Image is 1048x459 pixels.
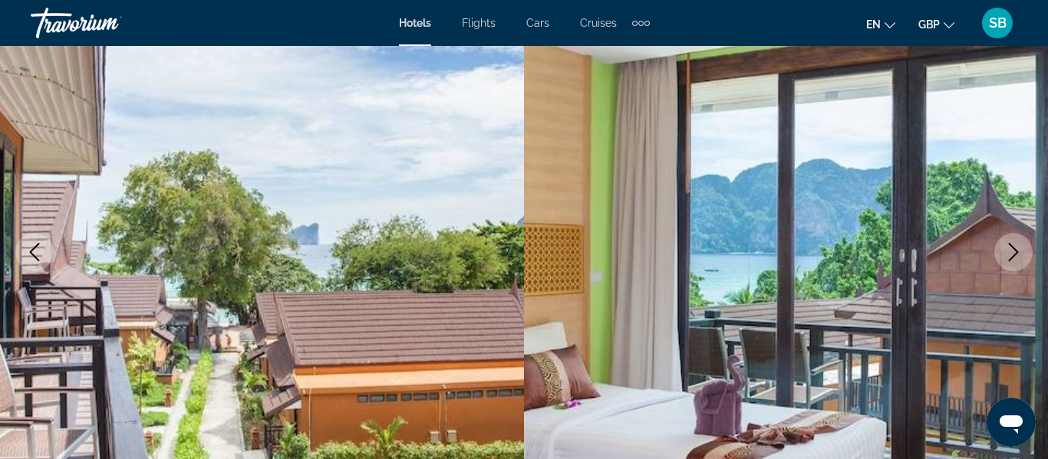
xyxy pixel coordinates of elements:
[632,11,650,35] button: Extra navigation items
[526,17,549,29] a: Cars
[866,13,895,35] button: Change language
[462,17,496,29] a: Flights
[15,233,54,271] button: Previous image
[580,17,617,29] a: Cruises
[866,18,881,31] span: en
[399,17,431,29] a: Hotels
[918,13,954,35] button: Change currency
[989,15,1007,31] span: SB
[987,398,1036,447] iframe: Button to launch messaging window
[977,7,1017,39] button: User Menu
[994,233,1033,271] button: Next image
[31,3,184,43] a: Travorium
[918,18,940,31] span: GBP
